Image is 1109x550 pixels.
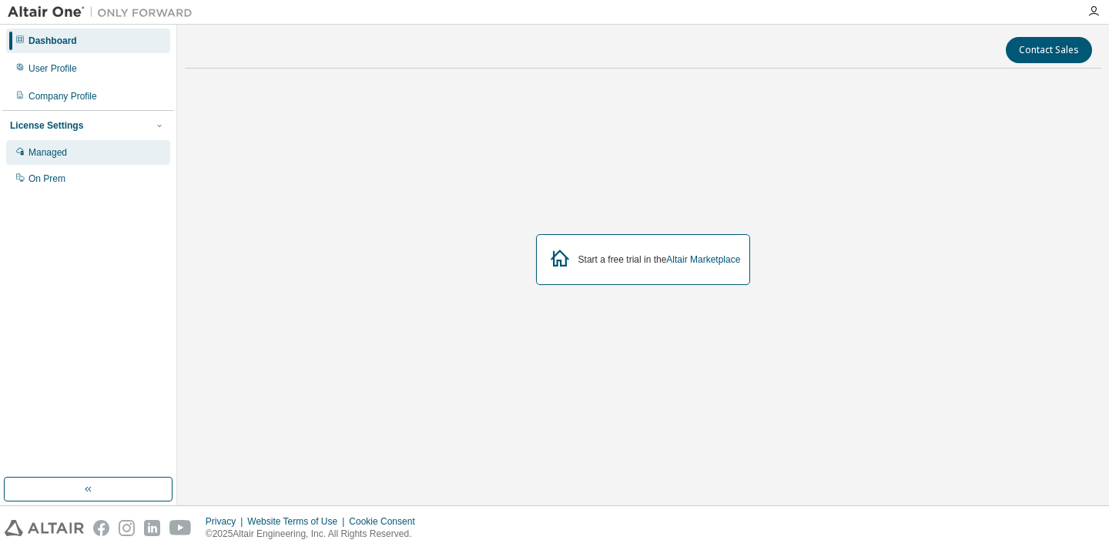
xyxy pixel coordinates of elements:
img: facebook.svg [93,520,109,536]
p: © 2025 Altair Engineering, Inc. All Rights Reserved. [206,528,424,541]
div: Cookie Consent [349,515,424,528]
div: Privacy [206,515,247,528]
img: instagram.svg [119,520,135,536]
div: License Settings [10,119,83,132]
div: Start a free trial in the [578,253,741,266]
img: altair_logo.svg [5,520,84,536]
img: linkedin.svg [144,520,160,536]
div: On Prem [28,173,65,185]
div: Managed [28,146,67,159]
img: youtube.svg [169,520,192,536]
div: User Profile [28,62,77,75]
div: Company Profile [28,90,97,102]
img: Altair One [8,5,200,20]
button: Contact Sales [1006,37,1092,63]
div: Website Terms of Use [247,515,349,528]
a: Altair Marketplace [666,254,740,265]
div: Dashboard [28,35,77,47]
